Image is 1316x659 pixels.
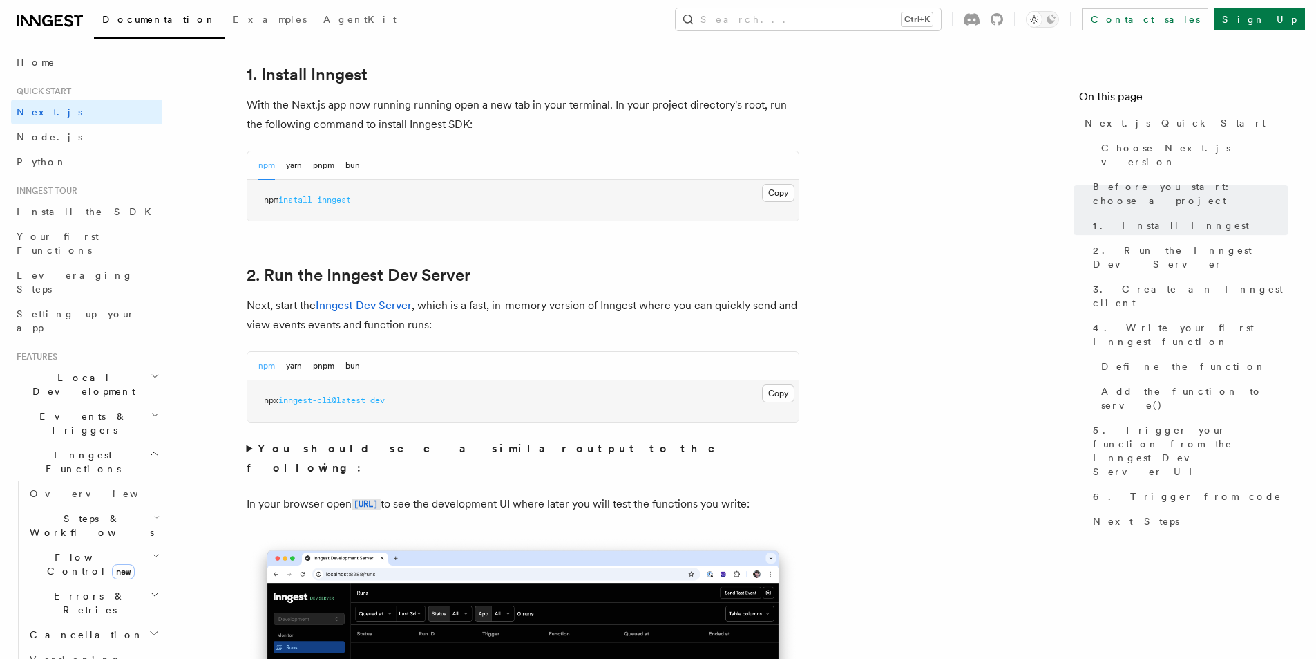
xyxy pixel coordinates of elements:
[11,100,162,124] a: Next.js
[11,371,151,398] span: Local Development
[1093,180,1288,207] span: Before you start: choose a project
[94,4,225,39] a: Documentation
[247,95,799,134] p: With the Next.js app now running running open a new tab in your terminal. In your project directo...
[1082,8,1208,30] a: Contact sales
[316,299,412,312] a: Inngest Dev Server
[1096,136,1288,174] a: Choose Next.js version
[11,185,77,196] span: Inngest tour
[1087,174,1288,213] a: Before you start: choose a project
[112,564,135,579] span: new
[1093,490,1281,503] span: 6. Trigger from code
[11,124,162,149] a: Node.js
[1087,509,1288,534] a: Next Steps
[1087,238,1288,277] a: 2. Run the Inngest Dev Server
[17,270,133,295] span: Leveraging Steps
[352,497,381,510] a: [URL]
[286,151,302,180] button: yarn
[352,499,381,510] code: [URL]
[17,206,160,217] span: Install the SDK
[762,184,794,202] button: Copy
[11,199,162,224] a: Install the SDK
[11,263,162,301] a: Leveraging Steps
[258,151,275,180] button: npm
[345,352,360,380] button: bun
[102,14,216,25] span: Documentation
[762,384,794,402] button: Copy
[247,494,799,514] p: In your browser open to see the development UI where later you will test the functions you write:
[247,65,368,84] a: 1. Install Inngest
[313,352,334,380] button: pnpm
[24,550,152,578] span: Flow Control
[17,231,99,256] span: Your first Functions
[247,442,735,474] strong: You should see a similar output to the following:
[1085,116,1266,130] span: Next.js Quick Start
[902,12,933,26] kbd: Ctrl+K
[17,106,82,118] span: Next.js
[313,151,334,180] button: pnpm
[1101,384,1288,412] span: Add the function to serve()
[1087,484,1288,509] a: 6. Trigger from code
[247,439,799,478] summary: You should see a similar output to the following:
[323,14,397,25] span: AgentKit
[1093,423,1288,479] span: 5. Trigger your function from the Inngest Dev Server UI
[1214,8,1305,30] a: Sign Up
[24,512,154,539] span: Steps & Workflows
[286,352,302,380] button: yarn
[264,195,278,205] span: npm
[11,409,151,437] span: Events & Triggers
[24,628,144,642] span: Cancellation
[11,351,57,362] span: Features
[1079,89,1288,111] h4: On this page
[11,365,162,404] button: Local Development
[24,545,162,584] button: Flow Controlnew
[1101,141,1288,169] span: Choose Next.js version
[11,443,162,481] button: Inngest Functions
[370,396,385,405] span: dev
[1079,111,1288,136] a: Next.js Quick Start
[17,308,135,333] span: Setting up your app
[30,488,172,499] span: Overview
[24,481,162,506] a: Overview
[17,156,67,167] span: Python
[1087,213,1288,238] a: 1. Install Inngest
[317,195,351,205] span: inngest
[1096,379,1288,418] a: Add the function to serve()
[11,86,71,97] span: Quick start
[1093,321,1288,349] span: 4. Write your first Inngest function
[1093,219,1249,232] span: 1. Install Inngest
[1087,277,1288,315] a: 3. Create an Inngest client
[11,224,162,263] a: Your first Functions
[278,396,365,405] span: inngest-cli@latest
[315,4,405,37] a: AgentKit
[11,301,162,340] a: Setting up your app
[11,404,162,443] button: Events & Triggers
[247,296,799,335] p: Next, start the , which is a fast, in-memory version of Inngest where you can quickly send and vi...
[247,266,470,285] a: 2. Run the Inngest Dev Server
[258,352,275,380] button: npm
[345,151,360,180] button: bun
[11,448,149,476] span: Inngest Functions
[264,396,278,405] span: npx
[278,195,312,205] span: install
[24,506,162,545] button: Steps & Workflows
[1026,11,1059,28] button: Toggle dark mode
[1096,354,1288,379] a: Define the function
[1087,418,1288,484] a: 5. Trigger your function from the Inngest Dev Server UI
[676,8,941,30] button: Search...Ctrl+K
[11,149,162,174] a: Python
[17,131,82,142] span: Node.js
[11,50,162,75] a: Home
[1087,315,1288,354] a: 4. Write your first Inngest function
[1093,514,1179,528] span: Next Steps
[1093,282,1288,310] span: 3. Create an Inngest client
[24,622,162,647] button: Cancellation
[1101,360,1266,373] span: Define the function
[225,4,315,37] a: Examples
[17,55,55,69] span: Home
[233,14,307,25] span: Examples
[1093,243,1288,271] span: 2. Run the Inngest Dev Server
[24,589,150,617] span: Errors & Retries
[24,584,162,622] button: Errors & Retries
